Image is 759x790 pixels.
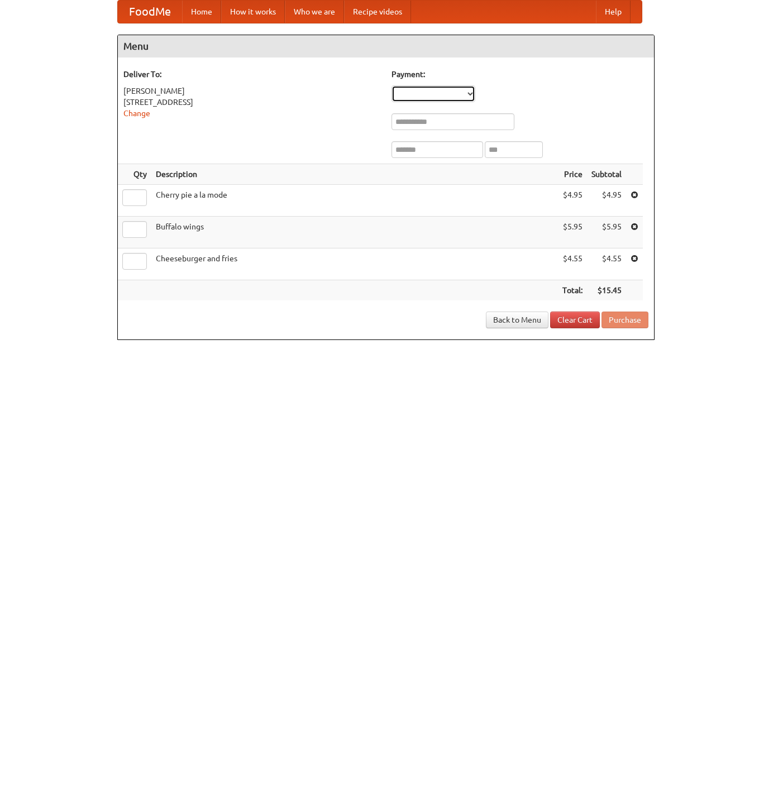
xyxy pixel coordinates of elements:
[558,185,587,217] td: $4.95
[587,217,626,248] td: $5.95
[151,217,558,248] td: Buffalo wings
[558,248,587,280] td: $4.55
[587,248,626,280] td: $4.55
[123,69,380,80] h5: Deliver To:
[285,1,344,23] a: Who we are
[558,217,587,248] td: $5.95
[558,164,587,185] th: Price
[118,164,151,185] th: Qty
[123,85,380,97] div: [PERSON_NAME]
[558,280,587,301] th: Total:
[550,312,600,328] a: Clear Cart
[151,248,558,280] td: Cheeseburger and fries
[587,280,626,301] th: $15.45
[123,109,150,118] a: Change
[118,1,182,23] a: FoodMe
[596,1,631,23] a: Help
[602,312,648,328] button: Purchase
[392,69,648,80] h5: Payment:
[182,1,221,23] a: Home
[118,35,654,58] h4: Menu
[587,185,626,217] td: $4.95
[151,164,558,185] th: Description
[221,1,285,23] a: How it works
[123,97,380,108] div: [STREET_ADDRESS]
[344,1,411,23] a: Recipe videos
[151,185,558,217] td: Cherry pie a la mode
[486,312,548,328] a: Back to Menu
[587,164,626,185] th: Subtotal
